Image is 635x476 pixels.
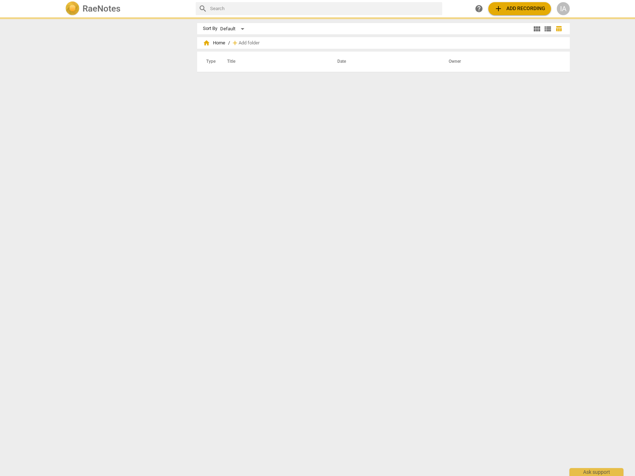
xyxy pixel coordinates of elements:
span: table_chart [555,25,562,32]
span: help [475,4,483,13]
th: Title [218,52,329,72]
th: Owner [440,52,562,72]
th: Date [329,52,440,72]
img: Logo [65,1,80,16]
span: add [231,39,239,47]
div: Sort By [203,26,217,31]
button: Tile view [532,23,542,34]
a: LogoRaeNotes [65,1,190,16]
button: Table view [553,23,564,34]
span: Add folder [239,40,259,46]
span: / [228,40,230,46]
span: home [203,39,210,47]
h2: RaeNotes [83,4,120,14]
input: Search [210,3,439,14]
button: List view [542,23,553,34]
button: Upload [488,2,551,15]
span: view_list [543,25,552,33]
th: Type [200,52,218,72]
span: add [494,4,503,13]
span: Add recording [494,4,545,13]
span: search [199,4,207,13]
span: view_module [533,25,541,33]
div: Ask support [569,468,623,476]
span: Home [203,39,225,47]
div: Default [220,23,247,35]
a: Help [472,2,485,15]
button: IA [557,2,570,15]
